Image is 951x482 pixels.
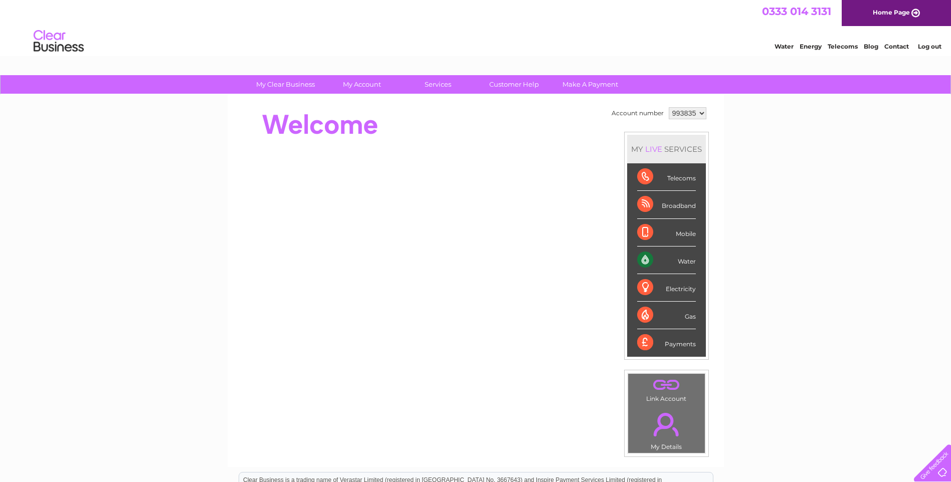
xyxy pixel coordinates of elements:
div: Electricity [637,274,696,302]
a: Blog [864,43,878,50]
a: 0333 014 3131 [762,5,831,18]
div: Gas [637,302,696,329]
a: . [631,376,702,394]
div: Clear Business is a trading name of Verastar Limited (registered in [GEOGRAPHIC_DATA] No. 3667643... [239,6,713,49]
div: Water [637,247,696,274]
td: Account number [609,105,666,122]
div: Telecoms [637,163,696,191]
div: MY SERVICES [627,135,706,163]
a: Energy [800,43,822,50]
a: . [631,407,702,442]
a: Services [397,75,479,94]
a: My Account [320,75,403,94]
div: Mobile [637,219,696,247]
td: Link Account [628,373,705,405]
a: Water [775,43,794,50]
a: My Clear Business [244,75,327,94]
a: Telecoms [828,43,858,50]
a: Make A Payment [549,75,632,94]
div: Broadband [637,191,696,218]
a: Contact [884,43,909,50]
a: Log out [918,43,941,50]
img: logo.png [33,26,84,57]
a: Customer Help [473,75,555,94]
div: LIVE [643,144,664,154]
td: My Details [628,404,705,453]
div: Payments [637,329,696,356]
